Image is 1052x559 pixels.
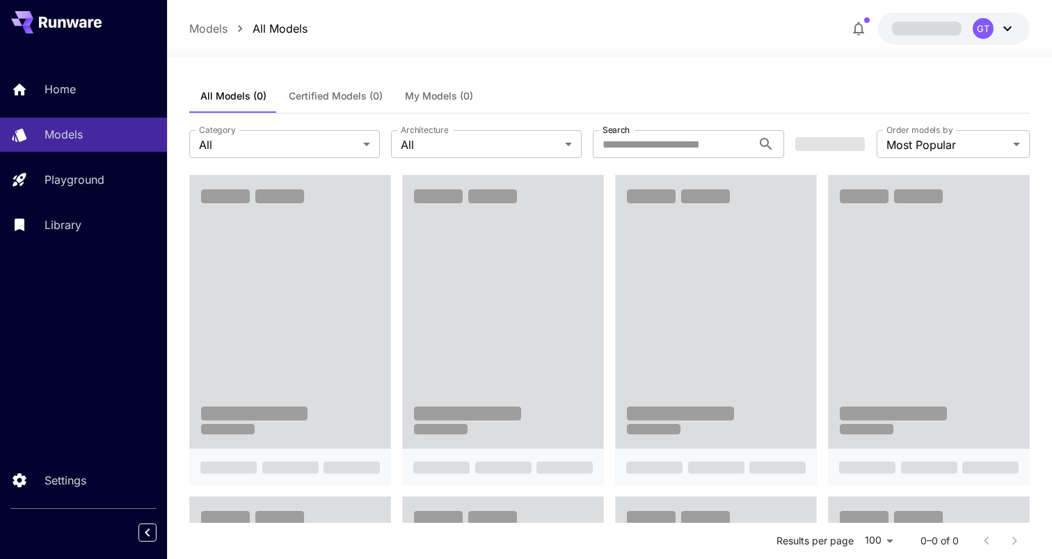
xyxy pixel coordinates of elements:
p: Settings [45,472,86,489]
a: All Models [253,20,308,37]
label: Search [603,124,630,136]
label: Order models by [886,124,953,136]
span: Most Popular [886,136,1007,153]
p: Playground [45,171,104,188]
div: Collapse sidebar [149,520,167,545]
div: 100 [859,530,898,551]
p: Results per page [776,534,854,548]
span: All [199,136,358,153]
span: All [401,136,559,153]
span: My Models (0) [405,90,473,102]
button: GT [878,13,1030,45]
button: Collapse sidebar [138,523,157,542]
label: Architecture [401,124,448,136]
a: Models [189,20,228,37]
label: Category [199,124,236,136]
p: Home [45,81,76,97]
p: 0–0 of 0 [921,534,959,548]
span: All Models (0) [200,90,266,102]
p: Library [45,216,81,233]
div: GT [973,18,994,39]
span: Certified Models (0) [289,90,383,102]
nav: breadcrumb [189,20,308,37]
p: Models [45,126,83,143]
